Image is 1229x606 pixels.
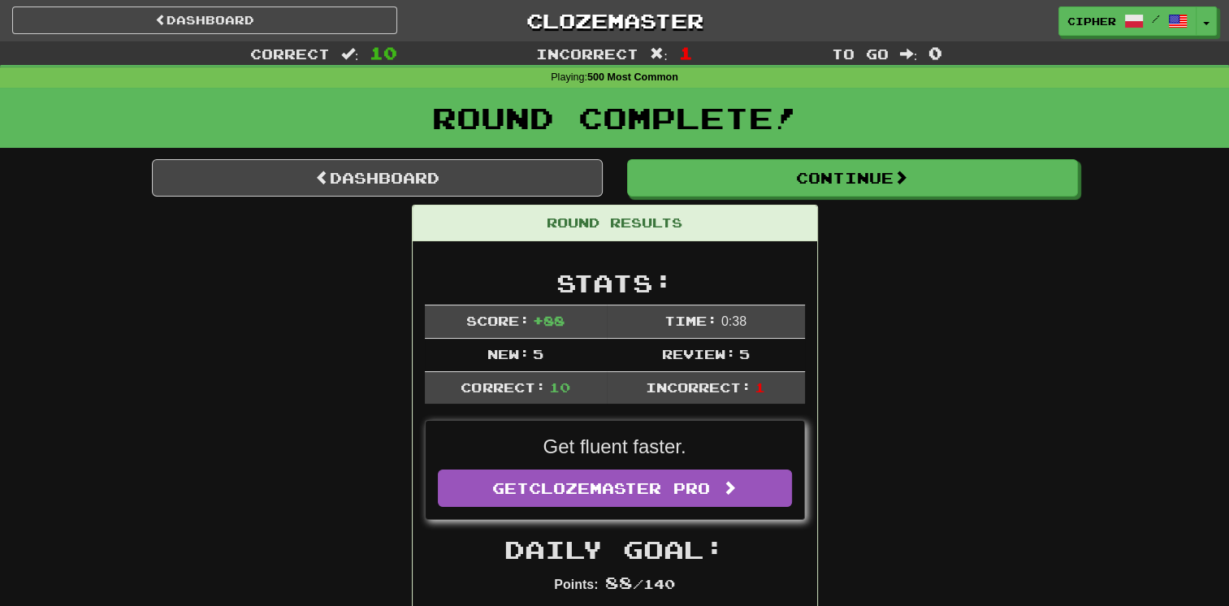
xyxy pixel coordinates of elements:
[1067,14,1116,28] span: Cipher
[1058,6,1197,36] a: Cipher /
[661,346,735,361] span: Review:
[487,346,530,361] span: New:
[466,313,530,328] span: Score:
[900,47,918,61] span: :
[627,159,1078,197] button: Continue
[533,346,543,361] span: 5
[755,379,765,395] span: 1
[529,479,710,497] span: Clozemaster Pro
[425,270,805,297] h2: Stats:
[1152,13,1160,24] span: /
[605,576,675,591] span: / 140
[152,159,603,197] a: Dashboard
[721,314,746,328] span: 0 : 38
[461,379,545,395] span: Correct:
[413,206,817,241] div: Round Results
[832,45,889,62] span: To go
[12,6,397,34] a: Dashboard
[605,573,633,592] span: 88
[646,379,751,395] span: Incorrect:
[422,6,807,35] a: Clozemaster
[438,433,792,461] p: Get fluent faster.
[554,578,598,591] strong: Points:
[536,45,638,62] span: Incorrect
[587,71,678,83] strong: 500 Most Common
[679,43,693,63] span: 1
[6,102,1223,134] h1: Round Complete!
[739,346,750,361] span: 5
[341,47,359,61] span: :
[250,45,330,62] span: Correct
[549,379,570,395] span: 10
[425,536,805,563] h2: Daily Goal:
[370,43,397,63] span: 10
[664,313,717,328] span: Time:
[928,43,942,63] span: 0
[533,313,565,328] span: + 88
[438,470,792,507] a: GetClozemaster Pro
[650,47,668,61] span: :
